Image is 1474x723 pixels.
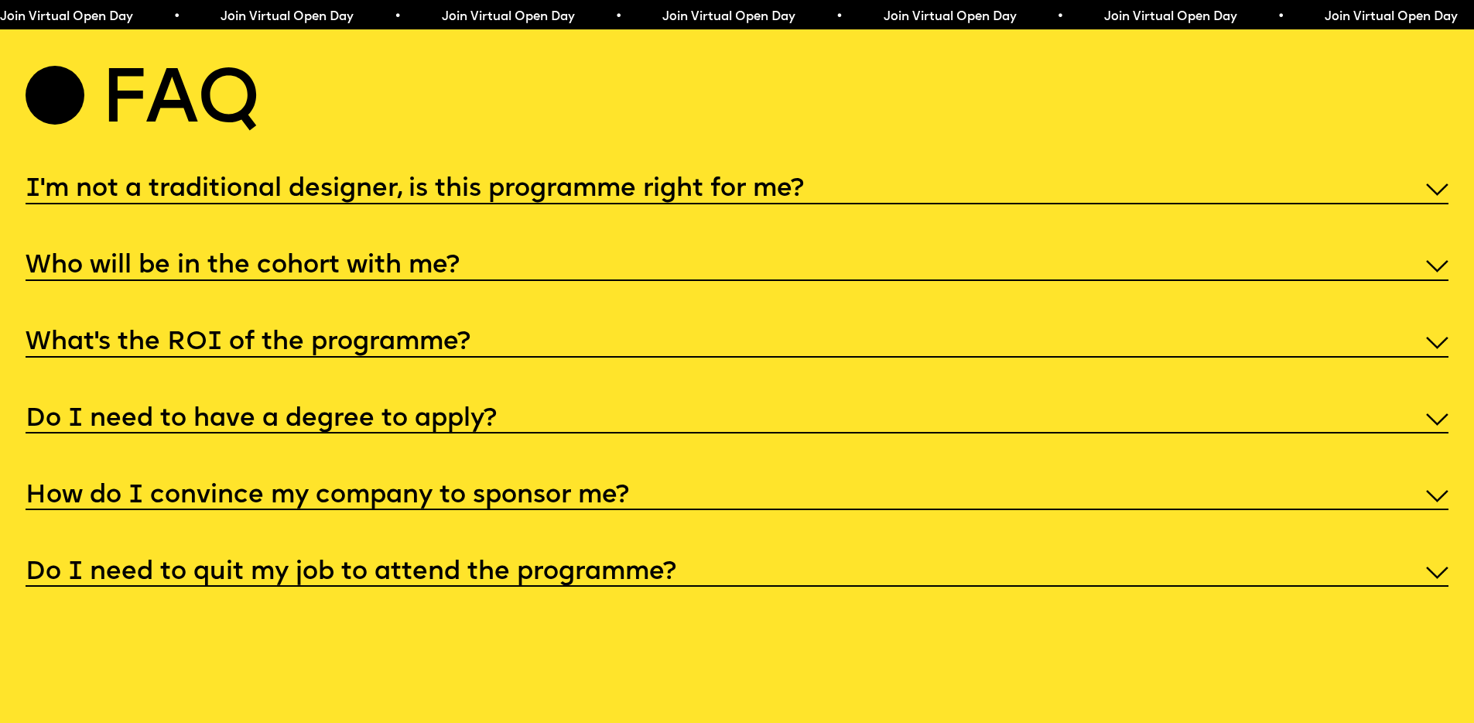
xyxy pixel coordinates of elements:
[615,11,622,23] span: •
[394,11,401,23] span: •
[26,182,804,197] h5: I'm not a traditional designer, is this programme right for me?
[26,565,676,581] h5: Do I need to quit my job to attend the programme?
[26,259,460,274] h5: Who will be in the cohort with me?
[1277,11,1284,23] span: •
[101,70,258,135] h2: Faq
[173,11,180,23] span: •
[26,412,497,427] h5: Do I need to have a degree to apply?
[26,488,629,504] h5: How do I convince my company to sponsor me?
[1057,11,1064,23] span: •
[836,11,843,23] span: •
[26,335,470,351] h5: What’s the ROI of the programme?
